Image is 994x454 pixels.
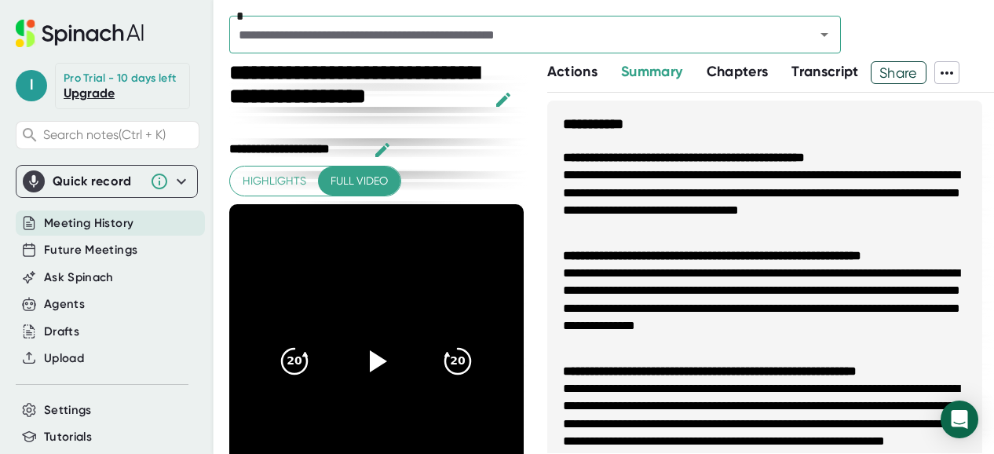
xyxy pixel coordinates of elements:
button: Open [813,24,835,46]
button: Drafts [44,323,79,341]
div: Quick record [23,166,191,197]
span: Summary [621,63,682,80]
span: Full video [331,171,388,191]
a: Upgrade [64,86,115,101]
span: l [16,70,47,101]
button: Agents [44,295,85,313]
button: Meeting History [44,214,133,232]
button: Future Meetings [44,241,137,259]
button: Highlights [230,167,319,196]
button: Actions [547,61,597,82]
div: Quick record [53,174,142,189]
span: Chapters [707,63,769,80]
span: Search notes (Ctrl + K) [43,127,195,142]
span: Actions [547,63,597,80]
button: Settings [44,401,92,419]
span: Highlights [243,171,306,191]
span: Share [872,59,926,86]
button: Transcript [791,61,859,82]
span: Transcript [791,63,859,80]
button: Share [871,61,926,84]
button: Summary [621,61,682,82]
button: Full video [318,167,400,196]
button: Tutorials [44,428,92,446]
button: Chapters [707,61,769,82]
button: Ask Spinach [44,269,114,287]
div: Open Intercom Messenger [941,401,978,438]
button: Upload [44,350,84,368]
div: Pro Trial - 10 days left [64,71,176,86]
